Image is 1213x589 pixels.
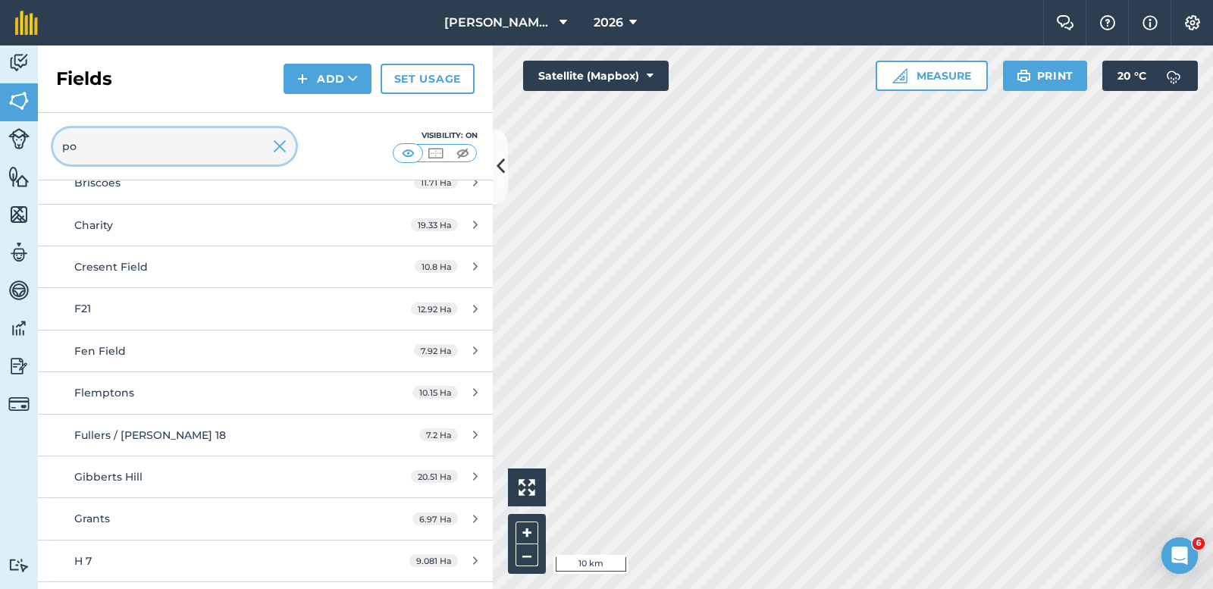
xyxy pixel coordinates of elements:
img: svg+xml;base64,PD94bWwgdmVyc2lvbj0iMS4wIiBlbmNvZGluZz0idXRmLTgiPz4KPCEtLSBHZW5lcmF0b3I6IEFkb2JlIE... [8,52,30,74]
iframe: Intercom live chat [1161,537,1198,574]
img: svg+xml;base64,PHN2ZyB4bWxucz0iaHR0cDovL3d3dy53My5vcmcvMjAwMC9zdmciIHdpZHRoPSI1MCIgaGVpZ2h0PSI0MC... [399,146,418,161]
img: svg+xml;base64,PHN2ZyB4bWxucz0iaHR0cDovL3d3dy53My5vcmcvMjAwMC9zdmciIHdpZHRoPSI1MCIgaGVpZ2h0PSI0MC... [426,146,445,161]
button: + [516,522,538,544]
span: 19.33 Ha [411,218,458,231]
img: svg+xml;base64,PD94bWwgdmVyc2lvbj0iMS4wIiBlbmNvZGluZz0idXRmLTgiPz4KPCEtLSBHZW5lcmF0b3I6IEFkb2JlIE... [8,558,30,572]
img: Ruler icon [892,68,907,83]
span: 10.15 Ha [412,386,458,399]
h2: Fields [56,67,112,91]
span: [PERSON_NAME] Ltd. [444,14,553,32]
img: svg+xml;base64,PHN2ZyB4bWxucz0iaHR0cDovL3d3dy53My5vcmcvMjAwMC9zdmciIHdpZHRoPSI1NiIgaGVpZ2h0PSI2MC... [8,89,30,112]
a: H 79.081 Ha [38,540,493,581]
img: svg+xml;base64,PD94bWwgdmVyc2lvbj0iMS4wIiBlbmNvZGluZz0idXRmLTgiPz4KPCEtLSBHZW5lcmF0b3I6IEFkb2JlIE... [8,317,30,340]
span: 20.51 Ha [411,470,458,483]
img: svg+xml;base64,PD94bWwgdmVyc2lvbj0iMS4wIiBlbmNvZGluZz0idXRmLTgiPz4KPCEtLSBHZW5lcmF0b3I6IEFkb2JlIE... [8,241,30,264]
span: 2026 [594,14,623,32]
img: svg+xml;base64,PHN2ZyB4bWxucz0iaHR0cDovL3d3dy53My5vcmcvMjAwMC9zdmciIHdpZHRoPSIxNCIgaGVpZ2h0PSIyNC... [297,70,308,88]
img: Two speech bubbles overlapping with the left bubble in the forefront [1056,15,1074,30]
button: Measure [876,61,988,91]
span: 6.97 Ha [412,512,458,525]
a: Briscoes11.71 Ha [38,162,493,203]
span: Fullers / [PERSON_NAME] 18 [74,428,226,442]
img: svg+xml;base64,PD94bWwgdmVyc2lvbj0iMS4wIiBlbmNvZGluZz0idXRmLTgiPz4KPCEtLSBHZW5lcmF0b3I6IEFkb2JlIE... [8,355,30,378]
button: Print [1003,61,1088,91]
button: – [516,544,538,566]
a: Cresent Field10.8 Ha [38,246,493,287]
img: svg+xml;base64,PHN2ZyB4bWxucz0iaHR0cDovL3d3dy53My5vcmcvMjAwMC9zdmciIHdpZHRoPSIxNyIgaGVpZ2h0PSIxNy... [1142,14,1158,32]
a: Flemptons10.15 Ha [38,372,493,413]
input: Search [53,128,296,164]
a: Gibberts Hill20.51 Ha [38,456,493,497]
div: Visibility: On [393,130,478,142]
span: 10.8 Ha [415,260,458,273]
span: H 7 [74,554,92,568]
span: 20 ° C [1117,61,1146,91]
img: A cog icon [1183,15,1202,30]
img: svg+xml;base64,PHN2ZyB4bWxucz0iaHR0cDovL3d3dy53My5vcmcvMjAwMC9zdmciIHdpZHRoPSI1NiIgaGVpZ2h0PSI2MC... [8,165,30,188]
img: svg+xml;base64,PHN2ZyB4bWxucz0iaHR0cDovL3d3dy53My5vcmcvMjAwMC9zdmciIHdpZHRoPSI1MCIgaGVpZ2h0PSI0MC... [453,146,472,161]
span: Cresent Field [74,260,148,274]
img: svg+xml;base64,PHN2ZyB4bWxucz0iaHR0cDovL3d3dy53My5vcmcvMjAwMC9zdmciIHdpZHRoPSIyMiIgaGVpZ2h0PSIzMC... [273,137,287,155]
span: 12.92 Ha [411,302,458,315]
img: svg+xml;base64,PD94bWwgdmVyc2lvbj0iMS4wIiBlbmNvZGluZz0idXRmLTgiPz4KPCEtLSBHZW5lcmF0b3I6IEFkb2JlIE... [8,393,30,415]
button: Satellite (Mapbox) [523,61,669,91]
span: 7.2 Ha [419,428,458,441]
span: Gibberts Hill [74,470,143,484]
span: 11.71 Ha [414,176,458,189]
span: 7.92 Ha [414,344,458,357]
button: 20 °C [1102,61,1198,91]
img: svg+xml;base64,PHN2ZyB4bWxucz0iaHR0cDovL3d3dy53My5vcmcvMjAwMC9zdmciIHdpZHRoPSI1NiIgaGVpZ2h0PSI2MC... [8,203,30,226]
a: Grants6.97 Ha [38,498,493,539]
span: 6 [1193,537,1205,550]
img: svg+xml;base64,PD94bWwgdmVyc2lvbj0iMS4wIiBlbmNvZGluZz0idXRmLTgiPz4KPCEtLSBHZW5lcmF0b3I6IEFkb2JlIE... [8,279,30,302]
img: Four arrows, one pointing top left, one top right, one bottom right and the last bottom left [519,479,535,496]
span: Briscoes [74,176,121,190]
a: Fen Field7.92 Ha [38,331,493,371]
span: Flemptons [74,386,134,399]
span: Charity [74,218,113,232]
img: svg+xml;base64,PD94bWwgdmVyc2lvbj0iMS4wIiBlbmNvZGluZz0idXRmLTgiPz4KPCEtLSBHZW5lcmF0b3I6IEFkb2JlIE... [8,128,30,149]
img: fieldmargin Logo [15,11,38,35]
img: A question mark icon [1099,15,1117,30]
a: Fullers / [PERSON_NAME] 187.2 Ha [38,415,493,456]
span: F21 [74,302,91,315]
button: Add [284,64,371,94]
span: 9.081 Ha [409,554,458,567]
a: Set usage [381,64,475,94]
a: F2112.92 Ha [38,288,493,329]
img: svg+xml;base64,PHN2ZyB4bWxucz0iaHR0cDovL3d3dy53My5vcmcvMjAwMC9zdmciIHdpZHRoPSIxOSIgaGVpZ2h0PSIyNC... [1017,67,1031,85]
a: Charity19.33 Ha [38,205,493,246]
span: Grants [74,512,110,525]
span: Fen Field [74,344,126,358]
img: svg+xml;base64,PD94bWwgdmVyc2lvbj0iMS4wIiBlbmNvZGluZz0idXRmLTgiPz4KPCEtLSBHZW5lcmF0b3I6IEFkb2JlIE... [1158,61,1189,91]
